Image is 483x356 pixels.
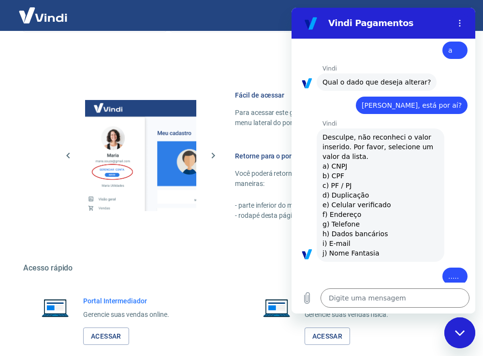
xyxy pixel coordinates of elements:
h5: Acesso rápido [23,263,460,273]
a: Acessar [83,328,129,345]
h6: Retorne para o portal de vendas [235,151,437,161]
h6: Portal Intermediador [83,296,169,306]
p: - rodapé desta página [235,211,437,221]
p: Gerencie suas vendas física. [305,310,389,320]
iframe: Janela de mensagens [292,8,475,313]
img: Vindi [12,0,74,30]
p: Gerencie suas vendas online. [83,310,169,320]
a: Acessar [305,328,351,345]
p: Você poderá retornar para o portal de vendas através das seguintes maneiras: [235,169,437,189]
h6: Fácil de acessar [235,90,437,100]
iframe: Botão para abrir a janela de mensagens, conversa em andamento [444,317,475,348]
p: Para acessar este gerenciador, basta clicar em “Gerenciar conta” no menu lateral do portal de ven... [235,108,437,128]
p: - parte inferior do menu lateral [235,200,437,211]
img: Imagem de um notebook aberto [256,296,297,319]
img: Imagem de um notebook aberto [35,296,75,319]
img: Imagem da dashboard mostrando o botão de gerenciar conta na sidebar no lado esquerdo [85,100,196,211]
